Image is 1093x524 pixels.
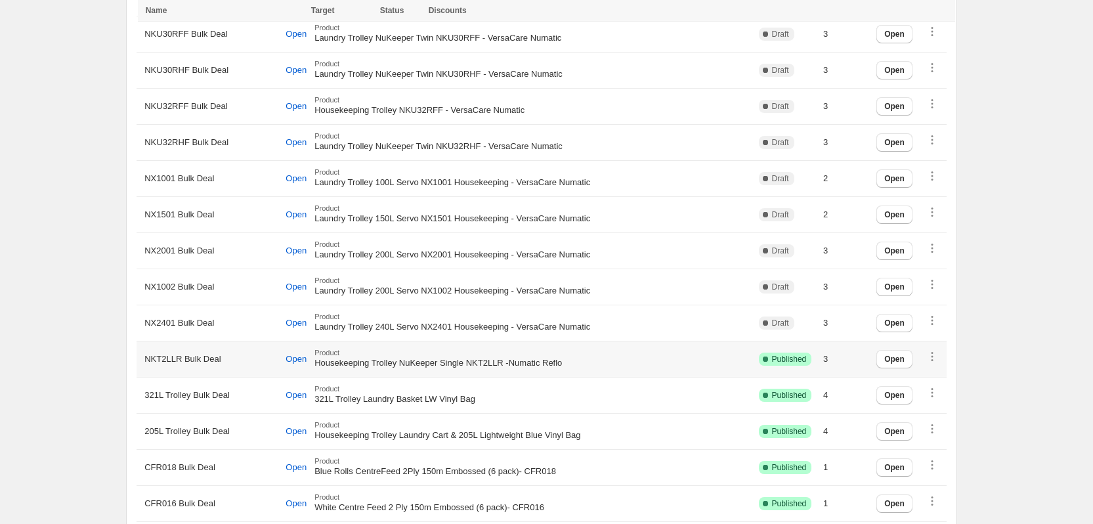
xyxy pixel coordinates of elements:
button: Open [278,23,314,45]
span: Product [314,493,750,501]
button: Open [876,169,912,188]
span: Housekeeping Trolley NuKeeper Single NKT2LLR -Numatic Reflo [314,358,562,368]
span: Housekeeping Trolley NKU32RFF - VersaCare Numatic [314,105,525,115]
span: Product [314,240,750,248]
span: Draft [772,282,789,292]
button: Open [278,456,314,479]
button: Open [876,458,912,477]
span: Published [772,426,807,437]
button: Open [278,167,314,190]
button: Open [876,422,912,441]
span: NX2401 Bulk Deal [144,317,214,330]
span: NX1001 Bulk Deal [144,172,214,185]
button: Open [278,492,314,515]
button: Open [876,386,912,404]
span: 321L Trolley Laundry Basket LW Vinyl Bag [314,394,475,404]
span: NKU30RFF Bulk Deal [144,28,227,41]
td: 1 [819,486,868,522]
span: Draft [772,29,789,39]
span: Published [772,390,807,401]
span: Product [314,168,750,176]
span: Laundry Trolley 150L Servo NX1501 Housekeeping - VersaCare Numatic [314,213,590,223]
span: Product [314,457,750,465]
button: Open [876,494,912,513]
td: 3 [819,305,868,341]
button: Open [278,312,314,334]
td: 3 [819,53,868,89]
span: Open [884,354,905,364]
span: Open [884,426,905,437]
span: Open [286,426,307,437]
button: Open [876,206,912,224]
button: Open [278,131,314,154]
span: Published [772,462,807,473]
span: Product [314,96,750,104]
span: Open [286,65,307,76]
td: 3 [819,341,868,378]
td: 3 [819,16,868,53]
button: Open [278,95,314,118]
td: 4 [819,414,868,450]
td: 3 [819,233,868,269]
span: Laundry Trolley 100L Servo NX1001 Housekeeping - VersaCare Numatic [314,177,590,187]
button: Open [278,420,314,443]
div: Name [146,4,167,17]
span: Product [314,421,750,429]
span: CFR016 Bulk Deal [144,497,215,510]
span: Product [314,60,750,68]
span: Product [314,276,750,284]
span: Open [286,498,307,509]
button: Open [876,133,912,152]
span: NX2001 Bulk Deal [144,244,214,257]
span: Draft [772,173,789,184]
span: NKU32RHF Bulk Deal [144,136,228,149]
span: NX1002 Bulk Deal [144,280,214,294]
span: Open [884,390,905,401]
button: Open [278,204,314,226]
span: Open [884,282,905,292]
span: Open [884,65,905,76]
span: Laundry Trolley NuKeeper Twin NKU30RFF - VersaCare Numatic [314,33,561,43]
span: Open [884,173,905,184]
span: Draft [772,65,789,76]
button: Open [876,350,912,368]
span: NX1501 Bulk Deal [144,208,214,221]
span: Draft [772,318,789,328]
span: Draft [772,137,789,148]
span: Open [286,282,307,292]
span: Published [772,354,807,364]
span: Open [286,354,307,364]
span: Open [884,101,905,112]
span: Open [286,390,307,401]
span: Laundry Trolley 200L Servo NX1002 Housekeeping - VersaCare Numatic [314,286,590,295]
span: NKU30RHF Bulk Deal [144,64,228,77]
button: Open [278,276,314,298]
td: 2 [819,161,868,197]
span: Open [884,318,905,328]
td: 3 [819,125,868,161]
span: Open [286,462,307,473]
span: NKT2LLR Bulk Deal [144,353,221,366]
button: Open [876,314,912,332]
span: Open [286,209,307,220]
span: Open [884,246,905,256]
button: Open [876,278,912,296]
span: Open [286,137,307,148]
span: Open [884,137,905,148]
span: Product [314,24,750,32]
span: Product [314,204,750,212]
span: Open [286,318,307,328]
button: Open [876,61,912,79]
span: Open [286,173,307,184]
span: Open [286,101,307,112]
button: Open [278,348,314,370]
span: Open [884,29,905,39]
span: Product [314,132,750,140]
button: Open [876,25,912,43]
span: Draft [772,101,789,112]
td: 4 [819,378,868,414]
span: Published [772,498,807,509]
span: NKU32RFF Bulk Deal [144,100,227,113]
span: 321L Trolley Bulk Deal [144,389,230,402]
span: Draft [772,209,789,220]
